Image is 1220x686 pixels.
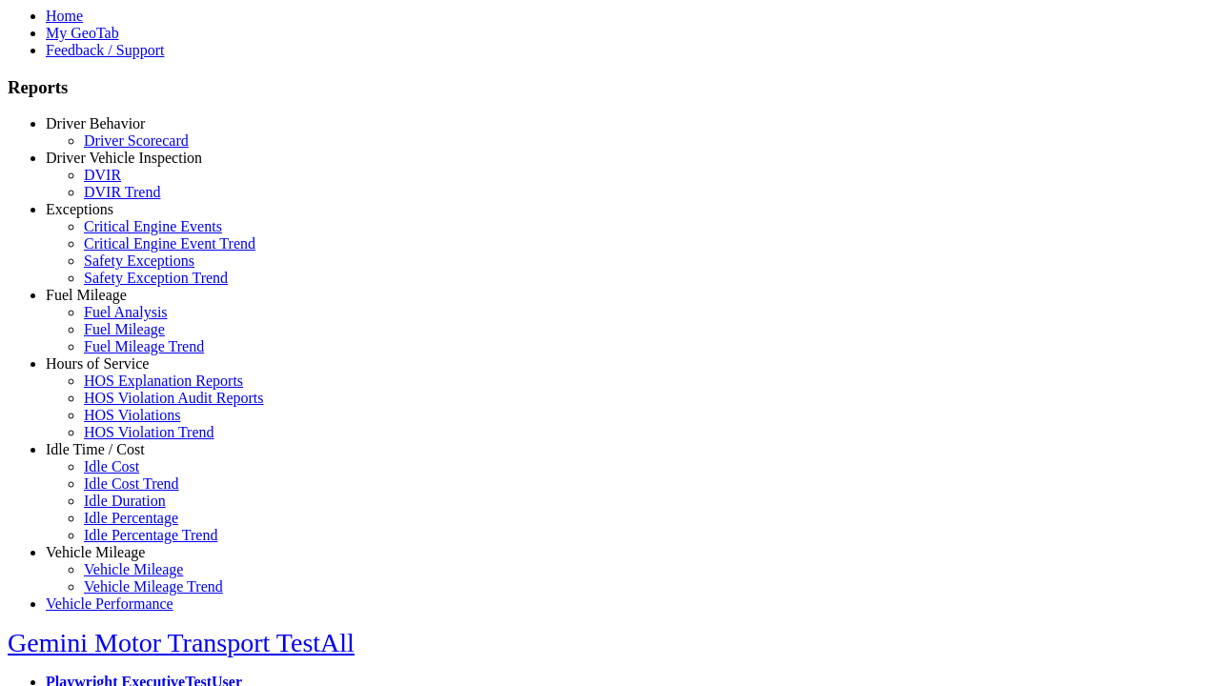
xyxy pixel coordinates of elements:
a: Driver Behavior [46,115,145,131]
a: Fuel Mileage [84,321,165,337]
a: Safety Exception Trend [84,270,228,286]
a: Driver Scorecard [84,132,189,149]
a: Feedback / Support [46,42,164,58]
a: HOS Violation Trend [84,424,214,440]
a: HOS Explanation Reports [84,373,243,389]
a: Idle Time / Cost [46,441,145,457]
a: Gemini Motor Transport TestAll [8,628,355,657]
a: Idle Percentage [84,510,178,526]
a: Fuel Analysis [84,304,168,320]
a: HOS Violation Audit Reports [84,390,264,406]
a: Critical Engine Events [84,218,222,234]
a: Exceptions [46,201,113,217]
a: Hours of Service [46,355,149,372]
a: DVIR Trend [84,184,160,200]
a: HOS Violations [84,407,180,423]
a: Fuel Mileage Trend [84,338,204,354]
a: My GeoTab [46,25,119,41]
a: Driver Vehicle Inspection [46,150,202,166]
a: Vehicle Mileage [46,544,145,560]
a: Vehicle Mileage Trend [84,578,223,595]
a: DVIR [84,167,121,183]
a: Idle Duration [84,493,166,509]
a: Fuel Mileage [46,287,127,303]
a: Safety Exceptions [84,252,194,269]
a: Vehicle Performance [46,595,173,612]
h3: Reports [8,77,1212,98]
a: Idle Cost [84,458,139,474]
a: Home [46,8,83,24]
a: Critical Engine Event Trend [84,235,255,252]
a: Idle Percentage Trend [84,527,217,543]
a: Vehicle Mileage [84,561,183,577]
a: Idle Cost Trend [84,475,179,492]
